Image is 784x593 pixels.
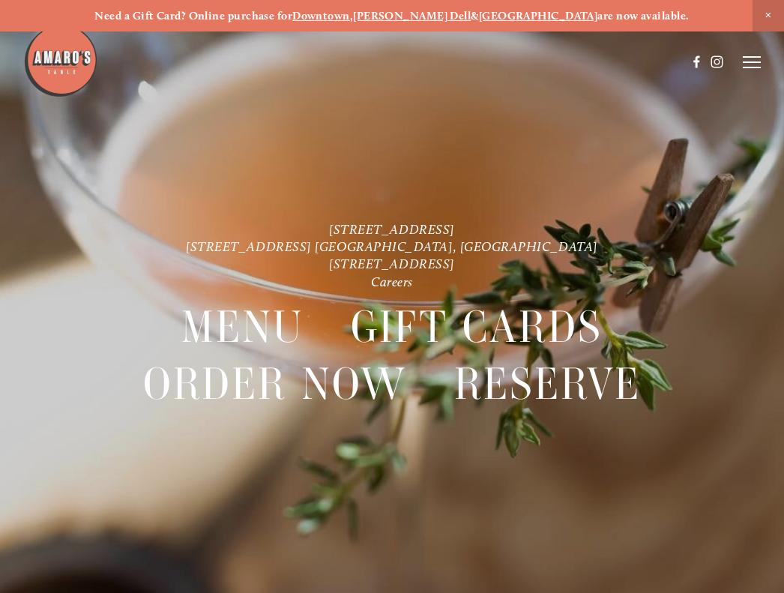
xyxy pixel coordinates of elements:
[292,9,350,22] a: Downtown
[479,9,598,22] a: [GEOGRAPHIC_DATA]
[350,9,353,22] strong: ,
[329,220,455,236] a: [STREET_ADDRESS]
[143,355,407,413] span: Order Now
[94,9,292,22] strong: Need a Gift Card? Online purchase for
[181,298,304,355] a: Menu
[454,355,642,412] a: Reserve
[329,256,455,271] a: [STREET_ADDRESS]
[186,238,598,254] a: [STREET_ADDRESS] [GEOGRAPHIC_DATA], [GEOGRAPHIC_DATA]
[181,298,304,355] span: Menu
[351,298,603,355] a: Gift Cards
[371,274,413,289] a: Careers
[353,9,471,22] a: [PERSON_NAME] Dell
[351,298,603,355] span: Gift Cards
[597,9,689,22] strong: are now available.
[454,355,642,413] span: Reserve
[471,9,478,22] strong: &
[143,355,407,412] a: Order Now
[23,23,98,98] img: Amaro's Table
